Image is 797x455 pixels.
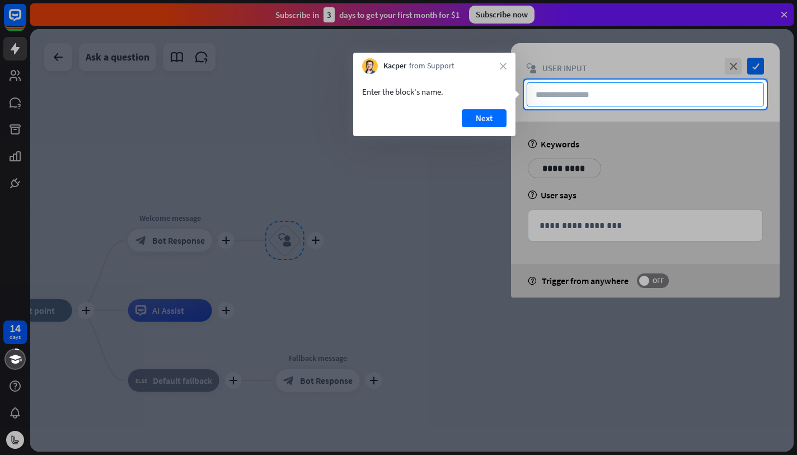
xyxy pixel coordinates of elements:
div: Enter the block's name. [362,85,507,98]
button: Open LiveChat chat widget [9,4,43,38]
span: Kacper [383,61,406,72]
span: from Support [409,61,454,72]
i: close [500,63,507,69]
button: Next [462,109,507,127]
